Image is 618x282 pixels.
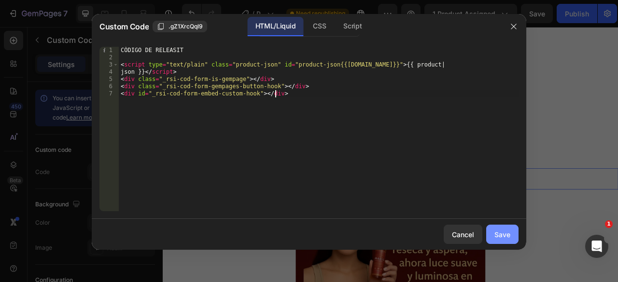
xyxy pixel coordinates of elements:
div: 5 [99,76,119,83]
div: Script [336,17,369,36]
div: 1 [99,47,119,54]
span: .gZ1XrcQql9 [169,22,203,31]
button: .gZ1XrcQql9 [153,21,207,32]
div: HTML/Liquid [248,17,303,36]
iframe: Intercom live chat [585,235,608,258]
div: Cancel [452,229,474,240]
div: CSS [305,17,334,36]
div: 2 [99,54,119,61]
div: 7 [99,90,119,97]
button: Cancel [444,225,482,244]
div: 6 [99,83,119,90]
button: Save [486,225,519,244]
div: Custom Code [12,166,53,175]
span: 1 [605,220,613,228]
div: 4 [99,68,119,76]
div: 3 [99,61,119,68]
div: Save [494,229,510,240]
span: Custom Code [99,21,149,32]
